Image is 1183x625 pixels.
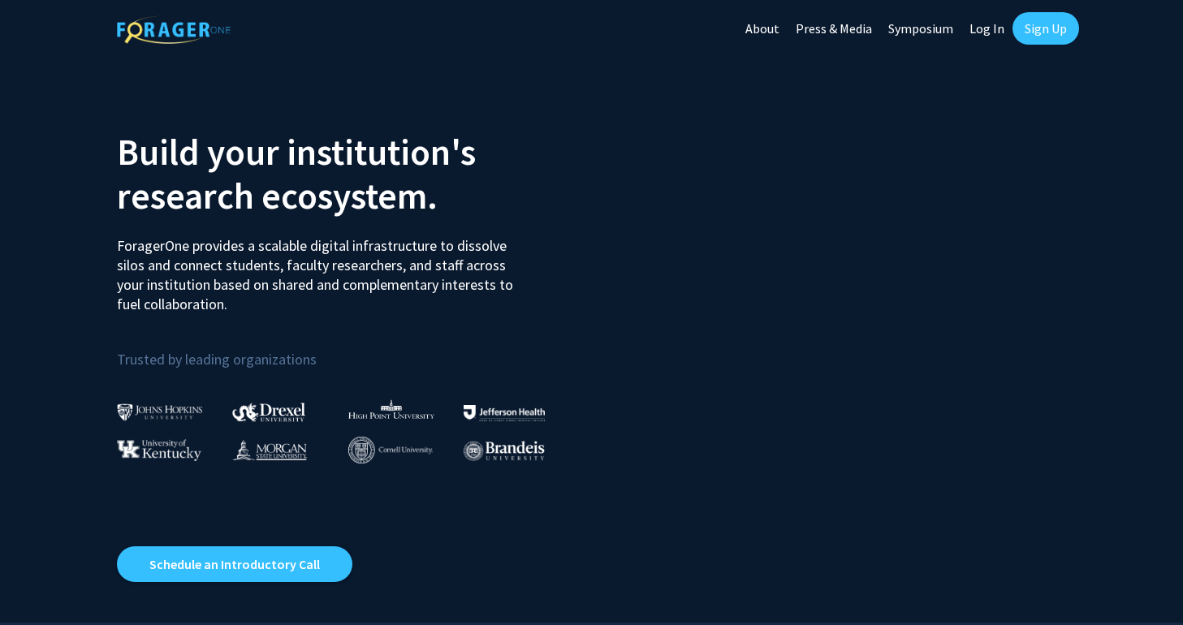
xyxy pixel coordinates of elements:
[1012,12,1079,45] a: Sign Up
[464,441,545,461] img: Brandeis University
[348,399,434,419] img: High Point University
[117,224,525,314] p: ForagerOne provides a scalable digital infrastructure to dissolve silos and connect students, fac...
[117,403,203,420] img: Johns Hopkins University
[117,327,580,372] p: Trusted by leading organizations
[232,403,305,421] img: Drexel University
[117,130,580,218] h2: Build your institution's research ecosystem.
[348,437,433,463] img: Cornell University
[117,439,201,461] img: University of Kentucky
[117,15,231,44] img: ForagerOne Logo
[117,546,352,582] a: Opens in a new tab
[232,439,307,460] img: Morgan State University
[464,405,545,420] img: Thomas Jefferson University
